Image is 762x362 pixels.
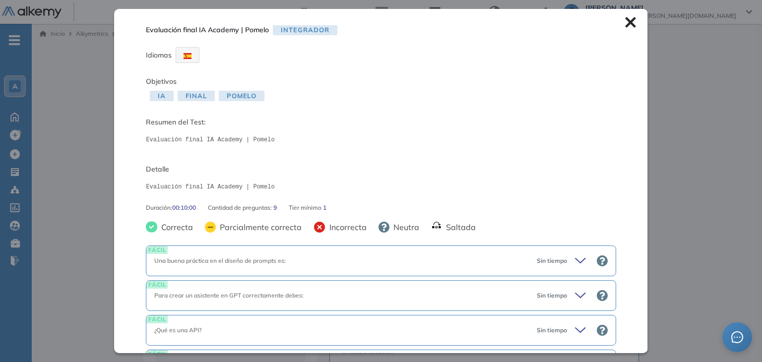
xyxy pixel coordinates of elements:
span: Sin tiempo [537,291,567,300]
span: Neutra [389,221,419,233]
span: Integrador [273,25,337,36]
span: Saltada [442,221,476,233]
span: Objetivos [146,77,177,86]
span: Idiomas [146,51,172,60]
span: Parcialmente correcta [216,221,302,233]
span: Una buena práctica en el diseño de prompts es: [154,257,286,264]
span: 00:10:00 [172,203,196,212]
span: Sin tiempo [537,326,567,335]
span: FÁCIL [146,246,168,253]
img: ESP [184,53,191,59]
span: IA [150,91,174,101]
span: Correcta [157,221,193,233]
span: FÁCIL [146,315,168,323]
span: Sin tiempo [537,256,567,265]
span: 9 [273,203,277,212]
span: Pomelo [219,91,264,101]
span: Tier mínimo [289,203,323,212]
span: FÁCIL [146,281,168,288]
span: message [731,331,743,343]
span: FÁCIL [146,350,168,358]
span: 1 [323,203,326,212]
span: Duración : [146,203,172,212]
span: Para crear un asistente en GPT correctamente debes: [154,292,304,299]
span: Evaluación final IA Academy | Pomelo [146,25,269,35]
span: Incorrecta [325,221,367,233]
pre: Evaluación final IA Academy | Pomelo [146,182,616,191]
span: Cantidad de preguntas: [208,203,273,212]
span: Resumen del Test: [146,117,616,127]
pre: Evaluación final IA Academy | Pomelo [146,135,616,144]
span: ¿Qué es una API? [154,326,201,334]
span: Detalle [146,164,616,175]
span: Final [178,91,215,101]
